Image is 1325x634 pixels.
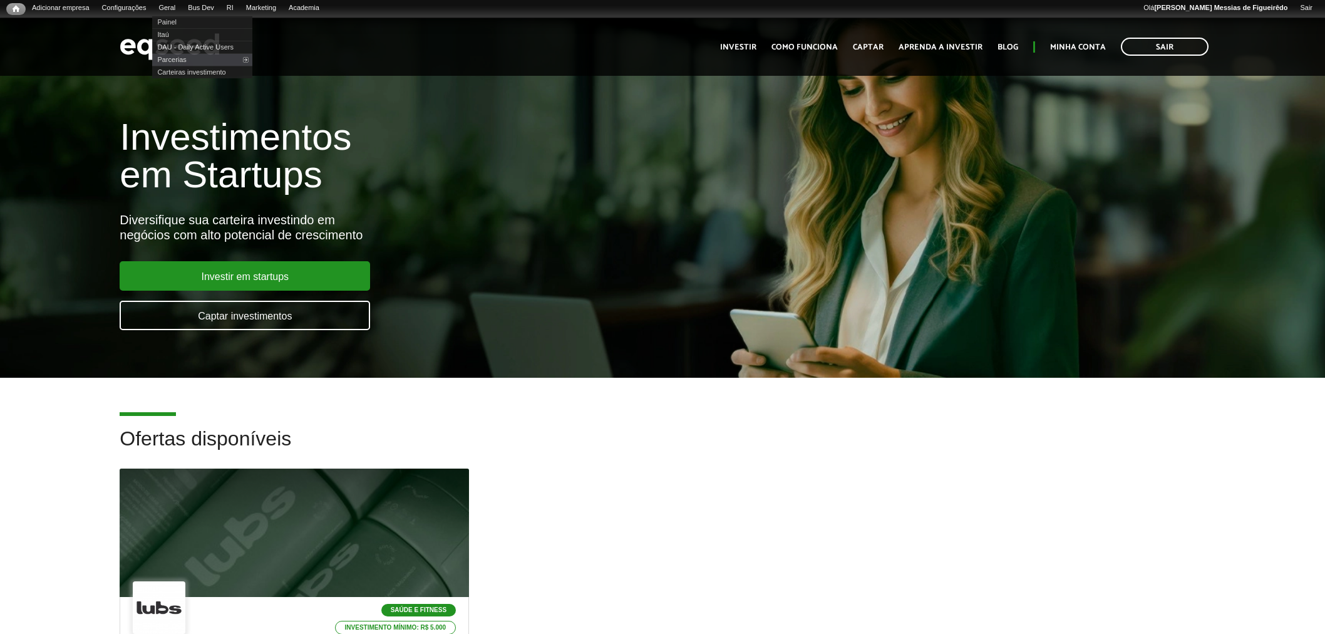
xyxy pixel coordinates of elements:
[152,3,182,13] a: Geral
[120,301,370,330] a: Captar investimentos
[853,43,884,51] a: Captar
[120,428,1205,469] h2: Ofertas disponíveis
[152,16,252,28] a: Painel
[771,43,838,51] a: Como funciona
[120,30,220,63] img: EqSeed
[1050,43,1106,51] a: Minha conta
[120,118,763,194] h1: Investimentos em Startups
[1121,38,1209,56] a: Sair
[96,3,153,13] a: Configurações
[26,3,96,13] a: Adicionar empresa
[899,43,982,51] a: Aprenda a investir
[1137,3,1294,13] a: Olá[PERSON_NAME] Messias de Figueirêdo
[120,212,763,242] div: Diversifique sua carteira investindo em negócios com alto potencial de crescimento
[381,604,456,616] p: Saúde e Fitness
[6,3,26,15] a: Início
[220,3,240,13] a: RI
[720,43,756,51] a: Investir
[13,4,19,13] span: Início
[120,261,370,291] a: Investir em startups
[240,3,282,13] a: Marketing
[282,3,326,13] a: Academia
[1294,3,1319,13] a: Sair
[182,3,220,13] a: Bus Dev
[1154,4,1287,11] strong: [PERSON_NAME] Messias de Figueirêdo
[998,43,1018,51] a: Blog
